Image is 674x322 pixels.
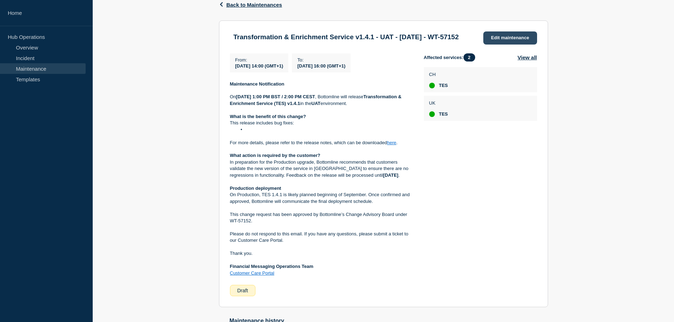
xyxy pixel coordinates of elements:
button: View all [518,53,537,62]
span: Back to Maintenances [226,2,282,8]
a: Edit maintenance [483,31,537,45]
strong: Maintenance Notification [230,81,284,87]
p: Please do not respond to this email. If you have any questions, please submit a ticket to our Cus... [230,231,413,244]
div: up [429,111,435,117]
span: 2 [463,53,475,62]
span: TES [439,83,448,88]
strong: Production deployment [230,186,281,191]
a: here [387,140,396,145]
strong: Financial Messaging Operations Team [230,264,313,269]
p: To : [297,57,345,63]
strong: UAT [311,101,321,106]
p: Thank you. [230,250,413,257]
p: On Production, TES 1.4.1 is likely planned beginning of September. Once confirmed and approved, B... [230,192,413,205]
strong: Transformation & Enrichment Service (TES) v1.4.1 [230,94,403,106]
div: Draft [230,285,255,296]
p: On , Bottomline will release in the environment. [230,94,413,107]
p: CH [429,72,448,77]
p: In preparation for the Production upgrade, Bottomline recommends that customers validate the new ... [230,159,413,178]
p: From : [235,57,283,63]
span: [DATE] 14:00 (GMT+1) [235,63,283,69]
div: up [429,83,435,88]
p: UK [429,100,448,106]
strong: What is the benefit of this change? [230,114,306,119]
span: Affected services: [424,53,479,62]
span: TES [439,111,448,117]
p: For more details, please refer to the release notes, which can be downloaded . [230,140,413,146]
p: This release includes bug fixes: [230,120,413,126]
strong: [DATE] [383,172,398,178]
button: Back to Maintenances [219,2,282,8]
span: [DATE] 16:00 (GMT+1) [297,63,345,69]
strong: [DATE] 1:00 PM BST / 2:00 PM CEST [236,94,315,99]
strong: What action is required by the customer? [230,153,321,158]
p: This change request has been approved by Bottomline’s Change Advisory Board under WT-57152. [230,211,413,224]
a: Customer Care Portal [230,270,275,276]
h3: Transformation & Enrichment Service v1.4.1 - UAT - [DATE] - WT-57152 [234,33,459,41]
